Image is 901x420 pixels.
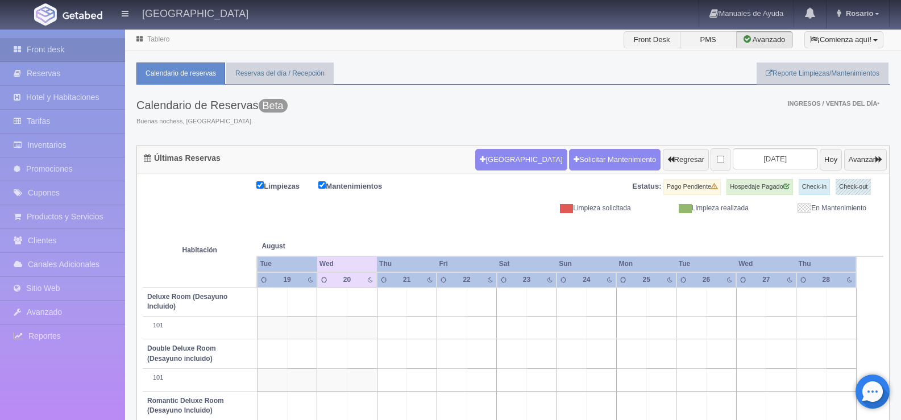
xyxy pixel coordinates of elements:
[663,179,721,195] label: Pago Pendiente
[569,149,661,171] a: Solicitar Mantenimiento
[736,31,793,48] label: Avanzado
[318,181,326,189] input: Mantenimientos
[787,100,879,107] span: Ingresos / Ventas del día
[804,31,883,48] button: ¡Comienza aquí!
[147,293,227,310] b: Deluxe Room (Desayuno Incluido)
[736,256,796,272] th: Wed
[338,275,356,285] div: 20
[640,203,757,213] div: Limpieza realizada
[820,149,842,171] button: Hoy
[458,275,476,285] div: 22
[147,344,216,362] b: Double Deluxe Room (Desayuno incluido)
[632,181,661,192] label: Estatus:
[518,275,536,285] div: 23
[616,256,676,272] th: Mon
[726,179,793,195] label: Hospedaje Pagado
[697,275,716,285] div: 26
[261,242,372,251] span: August
[437,256,496,272] th: Fri
[147,373,252,382] div: 101
[799,179,830,195] label: Check-in
[578,275,596,285] div: 24
[317,256,377,272] th: Wed
[557,256,616,272] th: Sun
[757,203,875,213] div: En Mantenimiento
[147,397,224,414] b: Romantic Deluxe Room (Desayuno Incluido)
[142,6,248,20] h4: [GEOGRAPHIC_DATA]
[757,63,888,85] a: Reporte Limpiezas/Mantenimientos
[757,275,775,285] div: 27
[257,256,317,272] th: Tue
[136,117,288,126] span: Buenas nochess, [GEOGRAPHIC_DATA].
[147,321,252,330] div: 101
[136,99,288,111] h3: Calendario de Reservas
[522,203,640,213] div: Limpieza solicitada
[836,179,871,195] label: Check-out
[817,275,835,285] div: 28
[676,256,736,272] th: Tue
[147,35,169,43] a: Tablero
[63,11,102,19] img: Getabed
[624,31,680,48] label: Front Desk
[182,246,217,254] strong: Habitación
[34,3,57,26] img: Getabed
[398,275,416,285] div: 21
[796,256,856,272] th: Thu
[844,149,887,171] button: Avanzar
[256,181,264,189] input: Limpiezas
[318,179,399,192] label: Mantenimientos
[144,154,221,163] h4: Últimas Reservas
[475,149,567,171] button: [GEOGRAPHIC_DATA]
[497,256,557,272] th: Sat
[663,149,709,171] button: Regresar
[278,275,296,285] div: 19
[226,63,334,85] a: Reservas del día / Recepción
[637,275,655,285] div: 25
[259,99,288,113] span: Esta versión se encuentra con las últimas actualizaciones para el PMS y esta en una fase de prueb...
[256,179,317,192] label: Limpiezas
[377,256,437,272] th: Thu
[843,9,873,18] span: Rosario
[680,31,737,48] label: PMS
[136,63,225,85] a: Calendario de reservas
